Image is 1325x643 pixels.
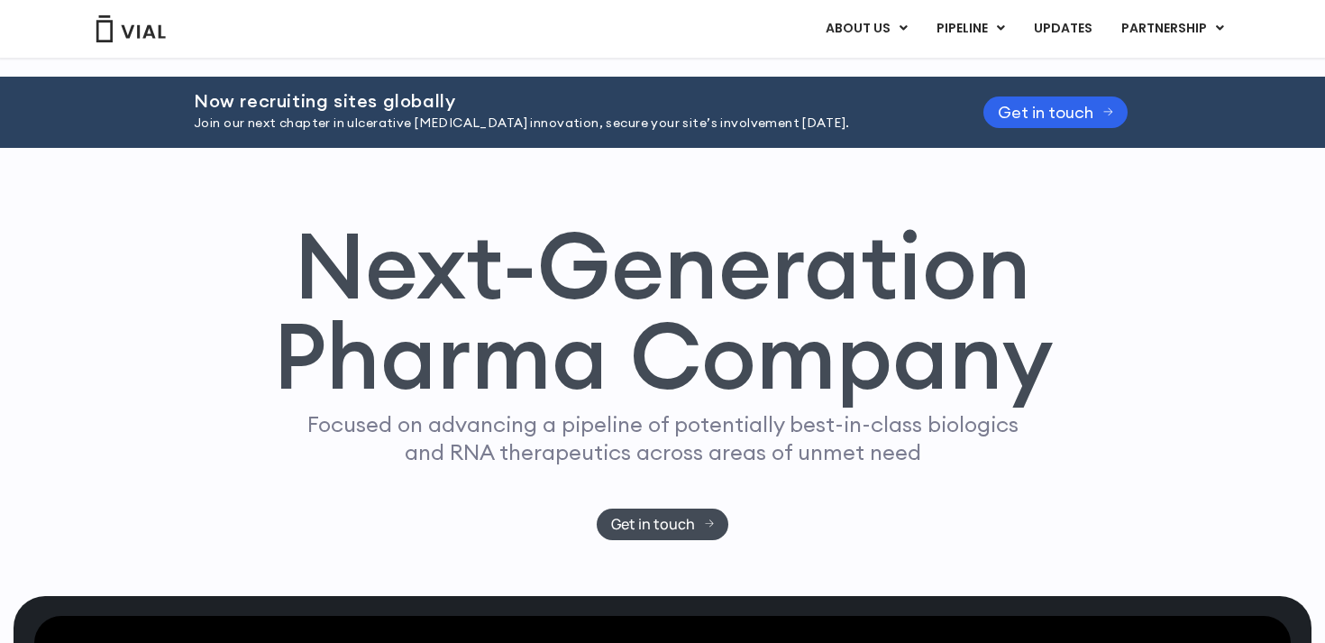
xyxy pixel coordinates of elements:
[1107,14,1238,44] a: PARTNERSHIPMenu Toggle
[597,509,729,540] a: Get in touch
[922,14,1019,44] a: PIPELINEMenu Toggle
[1019,14,1106,44] a: UPDATES
[811,14,921,44] a: ABOUT USMenu Toggle
[272,220,1053,402] h1: Next-Generation Pharma Company
[194,91,938,111] h2: Now recruiting sites globally
[998,106,1093,119] span: Get in touch
[194,114,938,133] p: Join our next chapter in ulcerative [MEDICAL_DATA] innovation, secure your site’s involvement [DA...
[299,410,1026,466] p: Focused on advancing a pipeline of potentially best-in-class biologics and RNA therapeutics acros...
[983,96,1128,128] a: Get in touch
[95,15,167,42] img: Vial Logo
[611,518,695,531] span: Get in touch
